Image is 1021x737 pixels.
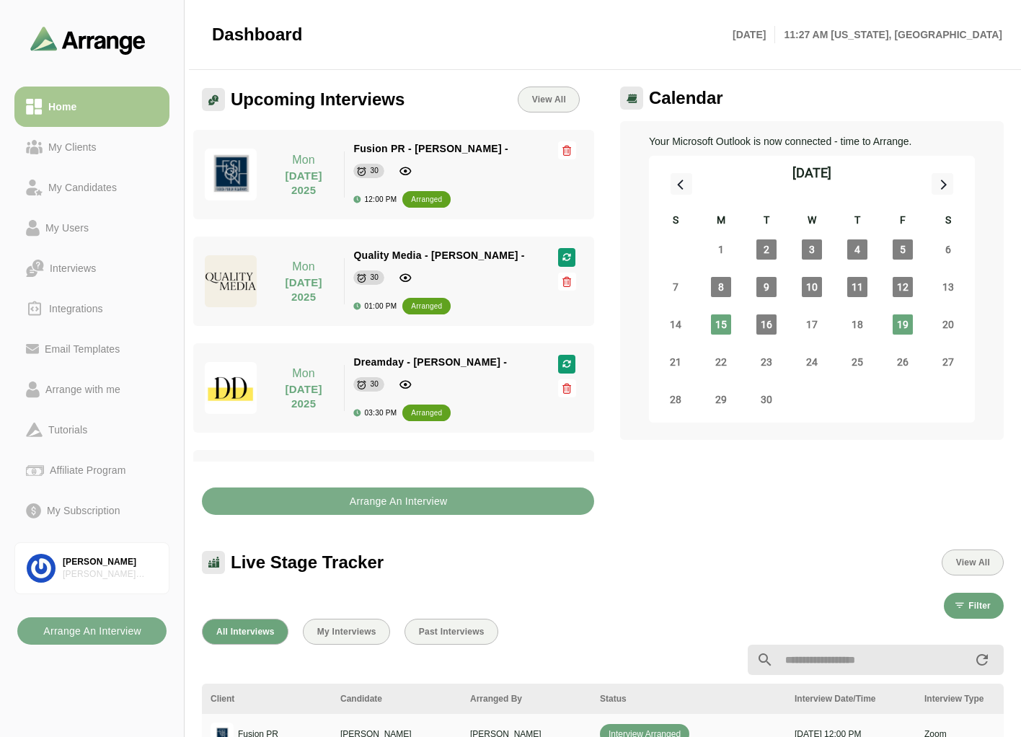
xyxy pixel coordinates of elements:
div: 30 [370,377,379,392]
span: Monday, September 8, 2025 [711,277,731,297]
div: T [744,212,790,231]
a: View All [518,87,580,112]
div: Candidate [340,692,453,705]
div: Email Templates [39,340,125,358]
button: All Interviews [202,619,288,645]
p: [DATE] 2025 [272,382,336,411]
p: [DATE] 2025 [272,275,336,304]
div: arranged [411,406,442,420]
div: 30 [370,164,379,178]
p: 11:27 AM [US_STATE], [GEOGRAPHIC_DATA] [775,26,1002,43]
b: Arrange An Interview [349,487,448,515]
p: Your Microsoft Outlook is now connected - time to Arrange. [649,133,975,150]
div: My Subscription [41,502,126,519]
span: Tuesday, September 30, 2025 [756,389,777,410]
span: Wednesday, September 10, 2025 [802,277,822,297]
span: Fusion PR - [PERSON_NAME] - [353,143,508,154]
span: Tuesday, September 2, 2025 [756,239,777,260]
span: Saturday, September 13, 2025 [938,277,958,297]
p: Mon [272,365,336,382]
span: View All [531,94,566,105]
a: Interviews [14,248,169,288]
span: Thursday, September 25, 2025 [847,352,867,372]
span: Past Interviews [418,627,485,637]
a: Affiliate Program [14,450,169,490]
div: Home [43,98,82,115]
span: My Interviews [317,627,376,637]
span: Sunday, September 21, 2025 [666,352,686,372]
span: Live Stage Tracker [231,552,384,573]
div: My Candidates [43,179,123,196]
a: Integrations [14,288,169,329]
a: Email Templates [14,329,169,369]
p: Mon [272,258,336,275]
span: Sunday, September 14, 2025 [666,314,686,335]
span: All Interviews [216,627,275,637]
a: [PERSON_NAME][PERSON_NAME] Associates [14,542,169,594]
img: arrangeai-name-small-logo.4d2b8aee.svg [30,26,146,54]
span: Saturday, September 6, 2025 [938,239,958,260]
div: S [653,212,699,231]
span: Monday, September 29, 2025 [711,389,731,410]
div: Arranged By [470,692,583,705]
div: arranged [411,299,442,314]
span: Sunday, September 7, 2025 [666,277,686,297]
div: T [834,212,880,231]
span: Saturday, September 20, 2025 [938,314,958,335]
div: Tutorials [43,421,93,438]
div: W [790,212,835,231]
img: dreamdayla_logo.jpg [205,362,257,414]
div: M [699,212,744,231]
button: Filter [944,593,1004,619]
span: Calendar [649,87,723,109]
i: appended action [973,651,991,668]
span: Filter [968,601,991,611]
span: Saturday, September 27, 2025 [938,352,958,372]
div: My Clients [43,138,102,156]
div: 03:30 PM [353,409,397,417]
div: My Users [40,219,94,237]
button: View All [942,550,1004,575]
button: Arrange An Interview [17,617,167,645]
p: [DATE] 2025 [272,169,336,198]
div: S [925,212,971,231]
span: Tuesday, September 9, 2025 [756,277,777,297]
span: Wednesday, September 24, 2025 [802,352,822,372]
button: Past Interviews [405,619,498,645]
span: Monday, September 22, 2025 [711,352,731,372]
span: View All [955,557,990,568]
span: Thursday, September 18, 2025 [847,314,867,335]
div: 01:00 PM [353,302,397,310]
p: [DATE] [733,26,775,43]
span: Friday, September 5, 2025 [893,239,913,260]
span: Dashboard [212,24,302,45]
span: Wednesday, September 3, 2025 [802,239,822,260]
div: 30 [370,270,379,285]
div: [PERSON_NAME] Associates [63,568,157,581]
span: Sunday, September 28, 2025 [666,389,686,410]
a: My Users [14,208,169,248]
span: Friday, September 26, 2025 [893,352,913,372]
span: Tuesday, September 23, 2025 [756,352,777,372]
p: Mon [272,151,336,169]
b: Arrange An Interview [43,617,141,645]
div: arranged [411,193,442,207]
div: Arrange with me [40,381,126,398]
span: Dreamday - [PERSON_NAME] - [353,356,507,368]
div: 12:00 PM [353,195,397,203]
a: Home [14,87,169,127]
div: Interview Date/Time [795,692,907,705]
img: fusion-logo.jpg [205,149,257,200]
span: Thursday, September 11, 2025 [847,277,867,297]
a: Arrange with me [14,369,169,410]
div: [DATE] [792,163,831,183]
span: Monday, September 1, 2025 [711,239,731,260]
button: Arrange An Interview [202,487,594,515]
span: Friday, September 12, 2025 [893,277,913,297]
button: My Interviews [303,619,390,645]
span: Wednesday, September 17, 2025 [802,314,822,335]
span: Friday, September 19, 2025 [893,314,913,335]
div: Interviews [44,260,102,277]
span: Monday, September 15, 2025 [711,314,731,335]
span: Quality Media - [PERSON_NAME] - [353,250,524,261]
